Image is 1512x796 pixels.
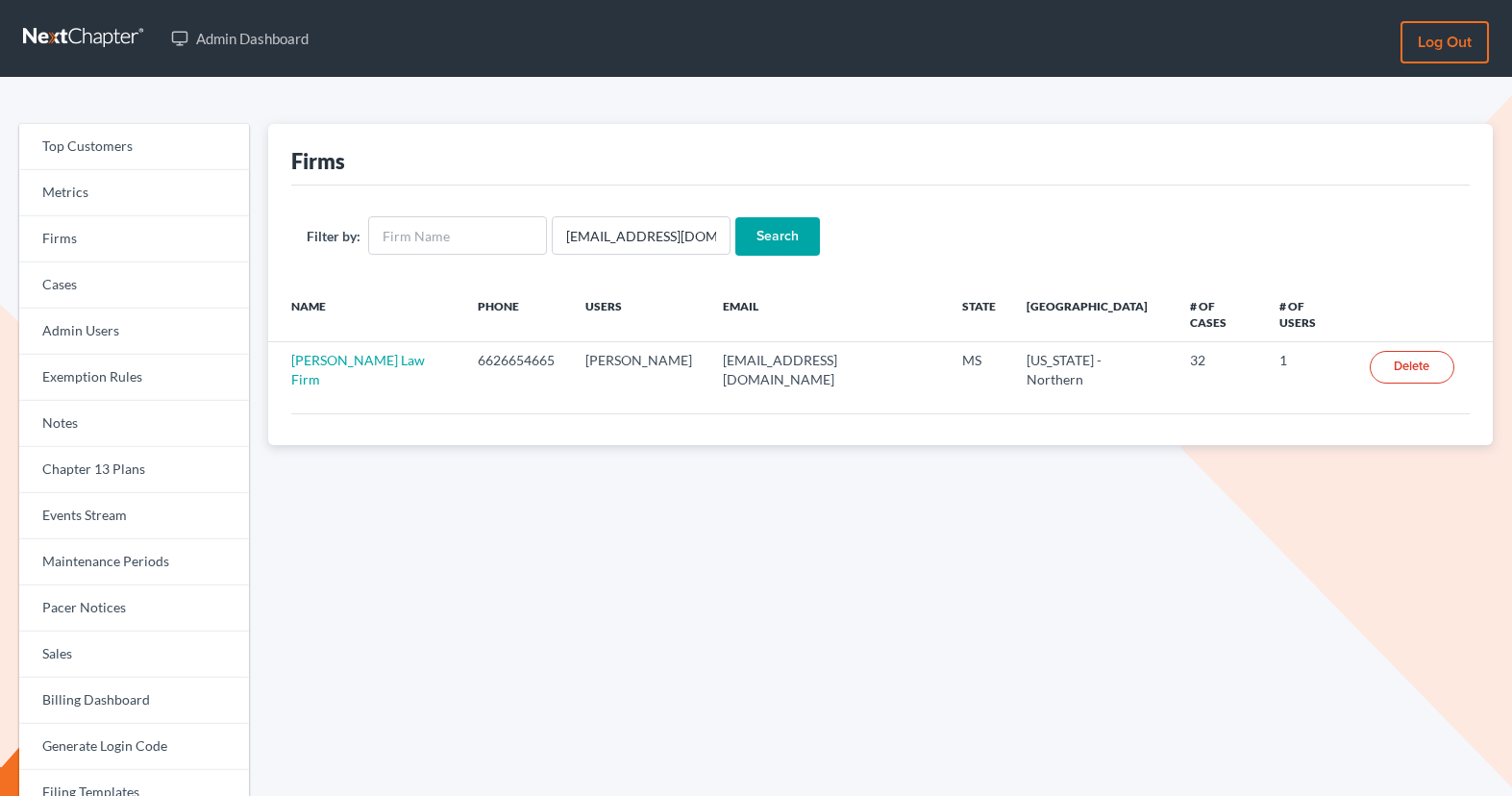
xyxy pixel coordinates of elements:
th: Name [268,286,462,342]
a: Sales [19,632,249,678]
a: Generate Login Code [19,724,249,770]
a: Exemption Rules [19,355,249,401]
a: Events Stream [19,493,249,539]
a: [PERSON_NAME] Law Firm [291,352,425,387]
input: Firm Name [368,216,547,255]
label: Filter by: [307,226,360,246]
a: Notes [19,401,249,447]
td: [US_STATE] - Northern [1011,342,1175,398]
td: 32 [1175,342,1265,398]
a: Cases [19,262,249,309]
a: Metrics [19,170,249,216]
th: State [947,286,1011,342]
td: 6626654665 [462,342,570,398]
a: Delete [1370,351,1454,384]
a: Pacer Notices [19,585,249,632]
a: Maintenance Periods [19,539,249,585]
td: 1 [1264,342,1354,398]
td: [EMAIL_ADDRESS][DOMAIN_NAME] [707,342,947,398]
a: Firms [19,216,249,262]
a: Top Customers [19,124,249,170]
div: Firms [291,147,345,175]
th: # of Cases [1175,286,1265,342]
a: Chapter 13 Plans [19,447,249,493]
a: Admin Dashboard [161,21,318,56]
input: Search [735,217,820,256]
a: Admin Users [19,309,249,355]
td: [PERSON_NAME] [570,342,707,398]
th: Users [570,286,707,342]
td: MS [947,342,1011,398]
th: Email [707,286,947,342]
a: Billing Dashboard [19,678,249,724]
th: [GEOGRAPHIC_DATA] [1011,286,1175,342]
th: Phone [462,286,570,342]
th: # of Users [1264,286,1354,342]
input: Users [552,216,731,255]
a: Log out [1400,21,1489,63]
